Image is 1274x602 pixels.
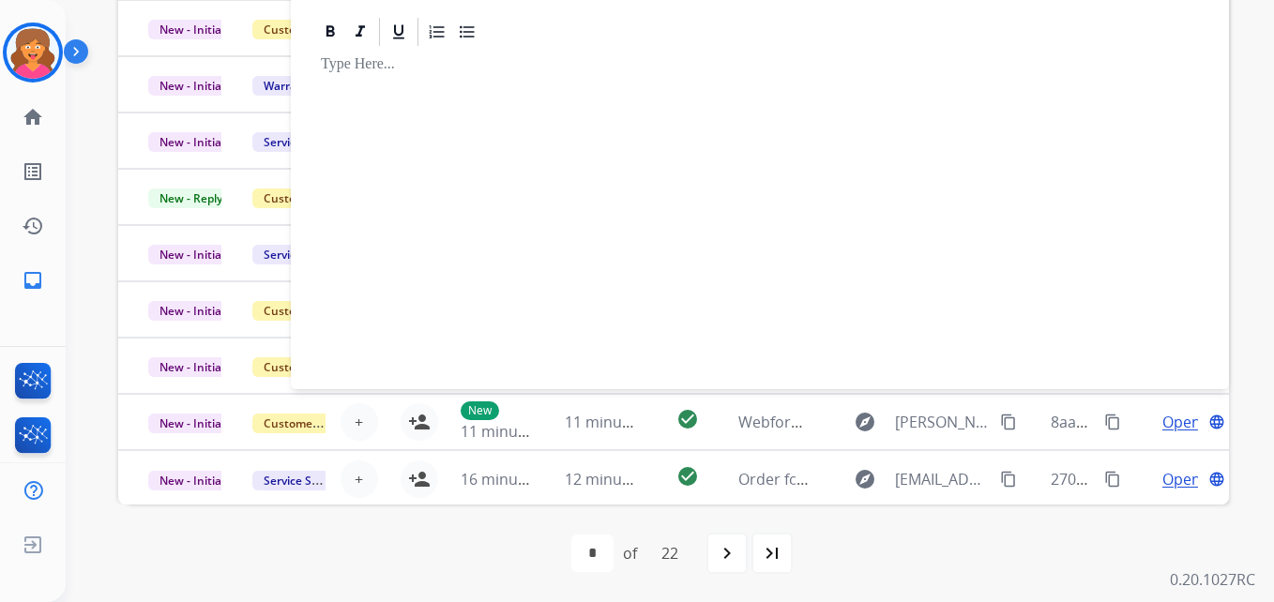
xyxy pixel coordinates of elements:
span: Service Support [252,132,359,152]
span: 11 minutes ago [565,412,674,432]
mat-icon: explore [854,411,876,433]
span: Open [1162,411,1201,433]
span: New - Initial [148,301,235,321]
mat-icon: navigate_next [716,542,738,564]
span: [EMAIL_ADDRESS][DOMAIN_NAME] [895,468,990,490]
span: [PERSON_NAME][EMAIL_ADDRESS][PERSON_NAME][DOMAIN_NAME] [895,411,990,433]
mat-icon: content_copy [1000,414,1017,430]
mat-icon: check_circle [676,408,699,430]
mat-icon: content_copy [1000,471,1017,488]
div: 22 [646,534,693,572]
span: Warranty Ops [252,76,349,96]
span: New - Initial [148,357,235,377]
mat-icon: language [1208,414,1225,430]
p: 0.20.1027RC [1170,568,1255,591]
span: + [355,411,363,433]
mat-icon: content_copy [1104,414,1121,430]
span: Open [1162,468,1201,490]
span: New - Initial [148,245,235,264]
span: New - Initial [148,414,235,433]
span: 12 minutes ago [565,469,674,489]
span: Customer Support [252,188,374,208]
div: Ordered List [423,18,451,46]
span: Customer Support [252,414,374,433]
button: + [341,460,378,498]
mat-icon: person_add [408,468,431,490]
mat-icon: home [22,106,44,128]
mat-icon: last_page [761,542,783,564]
mat-icon: content_copy [1104,471,1121,488]
div: Italic [346,18,374,46]
div: Underline [385,18,413,46]
mat-icon: check_circle [676,465,699,488]
mat-icon: explore [854,468,876,490]
span: 16 minutes ago [461,469,569,489]
button: + [341,403,378,441]
span: New - Initial [148,132,235,152]
p: New [461,401,499,420]
span: New - Initial [148,76,235,96]
span: Customer Support [252,301,374,321]
span: New - Reply [148,188,234,208]
span: New - Initial [148,20,235,39]
span: Order fc62f5b5-f339-40bb-b039-375c35151e89 [738,469,1064,489]
span: 11 minutes ago [461,421,569,442]
mat-icon: list_alt [22,160,44,183]
span: Customer Support [252,20,374,39]
span: New - Initial [148,471,235,490]
img: avatar [7,26,59,79]
span: Customer Support [252,357,374,377]
span: + [355,468,363,490]
span: Service Support [252,471,359,490]
mat-icon: history [22,215,44,237]
mat-icon: person_add [408,411,431,433]
div: Bold [316,18,344,46]
span: Service Support [252,245,359,264]
mat-icon: inbox [22,269,44,292]
mat-icon: language [1208,471,1225,488]
div: Bullet List [453,18,481,46]
div: of [623,542,637,564]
